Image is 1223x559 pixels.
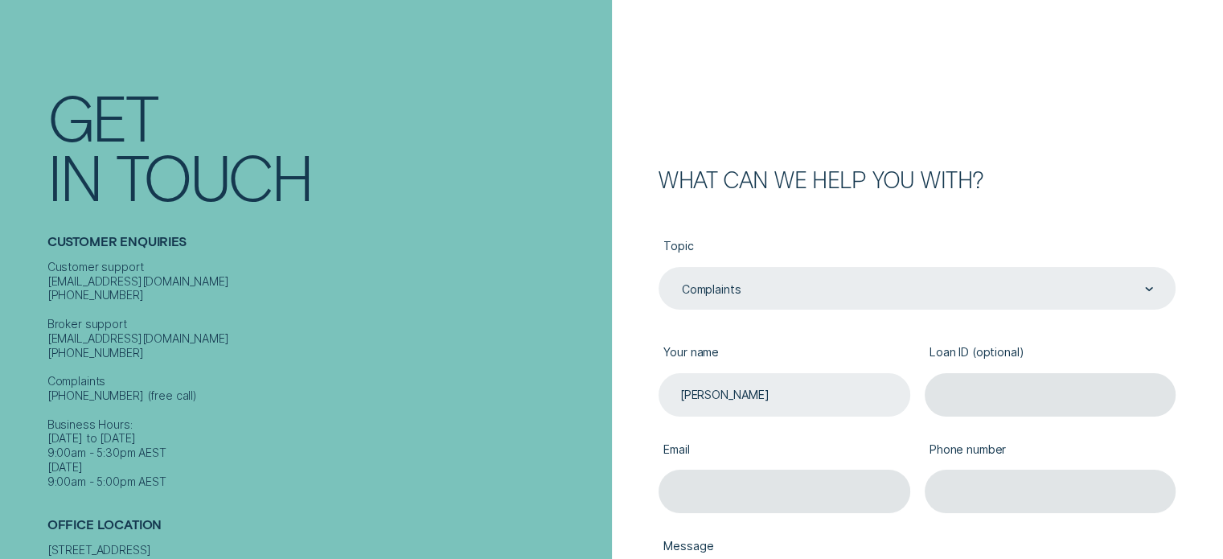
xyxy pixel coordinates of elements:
[47,543,605,557] div: [STREET_ADDRESS]
[47,86,157,146] div: Get
[659,334,910,373] label: Your name
[659,228,1176,267] label: Topic
[47,517,605,543] h2: Office Location
[47,86,605,206] h1: Get In Touch
[116,146,311,205] div: Touch
[682,282,741,297] div: Complaints
[47,260,605,489] div: Customer support [EMAIL_ADDRESS][DOMAIN_NAME] [PHONE_NUMBER] Broker support [EMAIL_ADDRESS][DOMAI...
[659,430,910,470] label: Email
[47,234,605,260] h2: Customer Enquiries
[659,169,1176,190] h2: What can we help you with?
[47,146,101,205] div: In
[925,334,1176,373] label: Loan ID (optional)
[925,430,1176,470] label: Phone number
